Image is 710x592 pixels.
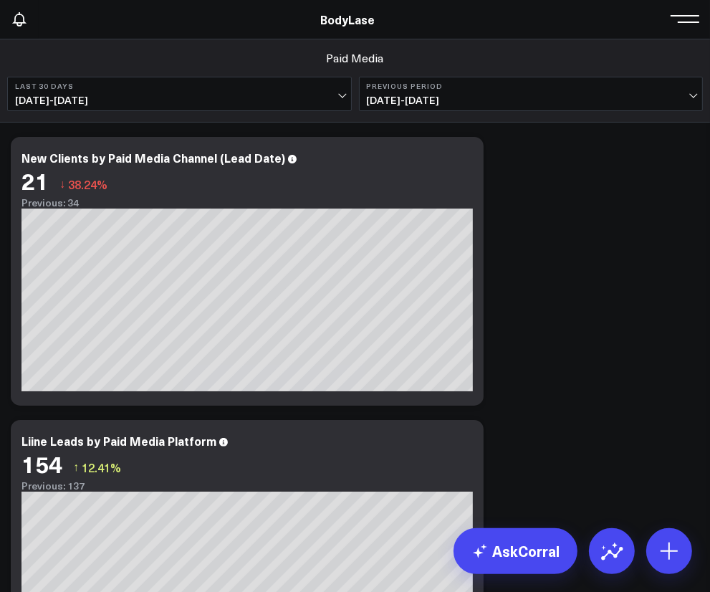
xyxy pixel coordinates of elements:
[454,528,577,574] a: AskCorral
[21,197,473,209] div: Previous: 34
[21,480,473,492] div: Previous: 137
[7,77,352,111] button: Last 30 Days[DATE]-[DATE]
[367,82,696,90] b: Previous Period
[82,459,121,475] span: 12.41%
[21,451,62,477] div: 154
[21,150,285,166] div: New Clients by Paid Media Channel (Lead Date)
[327,50,384,66] a: Paid Media
[321,11,375,27] a: BodyLase
[59,175,65,194] span: ↓
[73,458,79,477] span: ↑
[367,95,696,106] span: [DATE] - [DATE]
[15,95,344,106] span: [DATE] - [DATE]
[21,168,49,194] div: 21
[68,176,107,192] span: 38.24%
[21,433,216,449] div: Liine Leads by Paid Media Platform
[15,82,344,90] b: Last 30 Days
[359,77,704,111] button: Previous Period[DATE]-[DATE]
